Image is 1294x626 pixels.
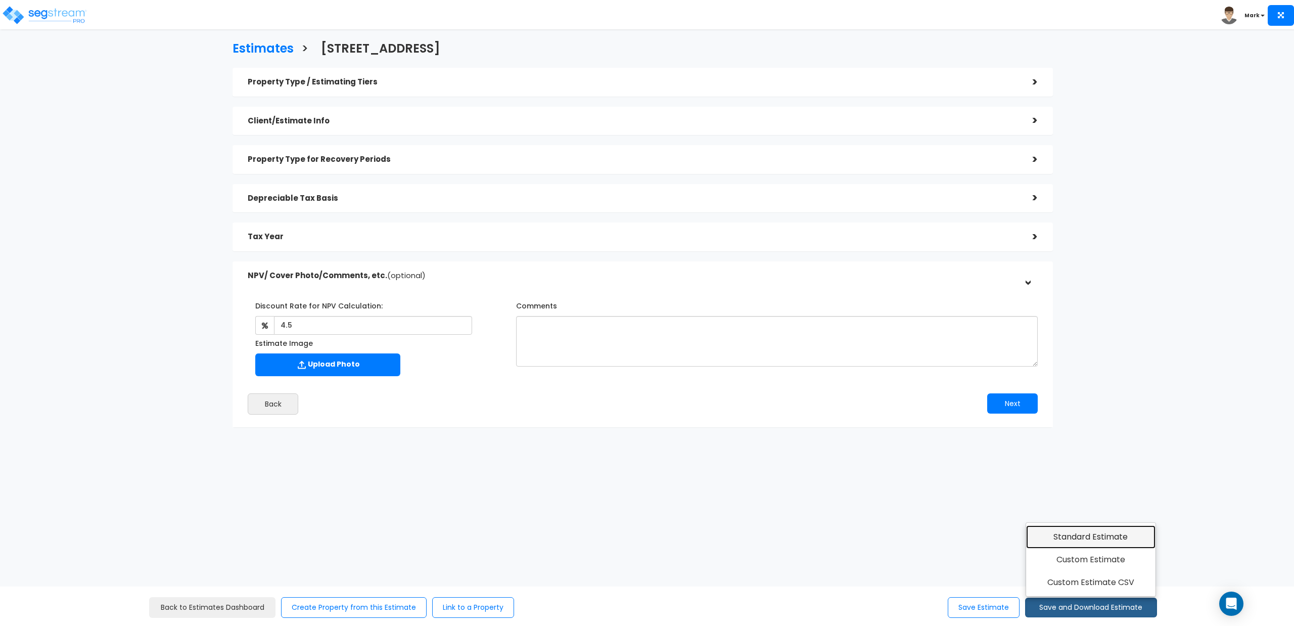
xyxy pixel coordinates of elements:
[1219,592,1243,616] div: Open Intercom Messenger
[1220,7,1238,24] img: avatar.png
[255,297,383,311] label: Discount Rate for NPV Calculation:
[321,42,440,58] h3: [STREET_ADDRESS]
[301,42,308,58] h3: >
[248,393,298,415] button: Back
[149,597,275,618] a: Back to Estimates Dashboard
[2,5,87,25] img: logo_pro_r.png
[313,32,440,63] a: [STREET_ADDRESS]
[1018,113,1038,128] div: >
[225,32,294,63] a: Estimates
[248,194,1018,203] h5: Depreciable Tax Basis
[1026,571,1156,594] a: Custom Estimate CSV
[296,359,308,371] img: Upload Icon
[1018,152,1038,167] div: >
[1020,265,1035,286] div: >
[987,393,1038,414] button: Next
[1026,525,1156,549] a: Standard Estimate
[248,272,1018,280] h5: NPV/ Cover Photo/Comments, etc.
[255,335,313,348] label: Estimate Image
[248,155,1018,164] h5: Property Type for Recovery Periods
[1025,598,1157,617] button: Save and Download Estimate
[281,597,427,618] button: Create Property from this Estimate
[248,233,1018,241] h5: Tax Year
[432,597,514,618] button: Link to a Property
[1018,74,1038,90] div: >
[1244,12,1260,19] b: Mark
[1026,548,1156,571] a: Custom Estimate
[233,42,294,58] h3: Estimates
[516,297,557,311] label: Comments
[248,78,1018,86] h5: Property Type / Estimating Tiers
[1018,190,1038,206] div: >
[248,117,1018,125] h5: Client/Estimate Info
[255,353,400,376] label: Upload Photo
[948,597,1020,618] button: Save Estimate
[1018,229,1038,245] div: >
[387,270,426,281] span: (optional)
